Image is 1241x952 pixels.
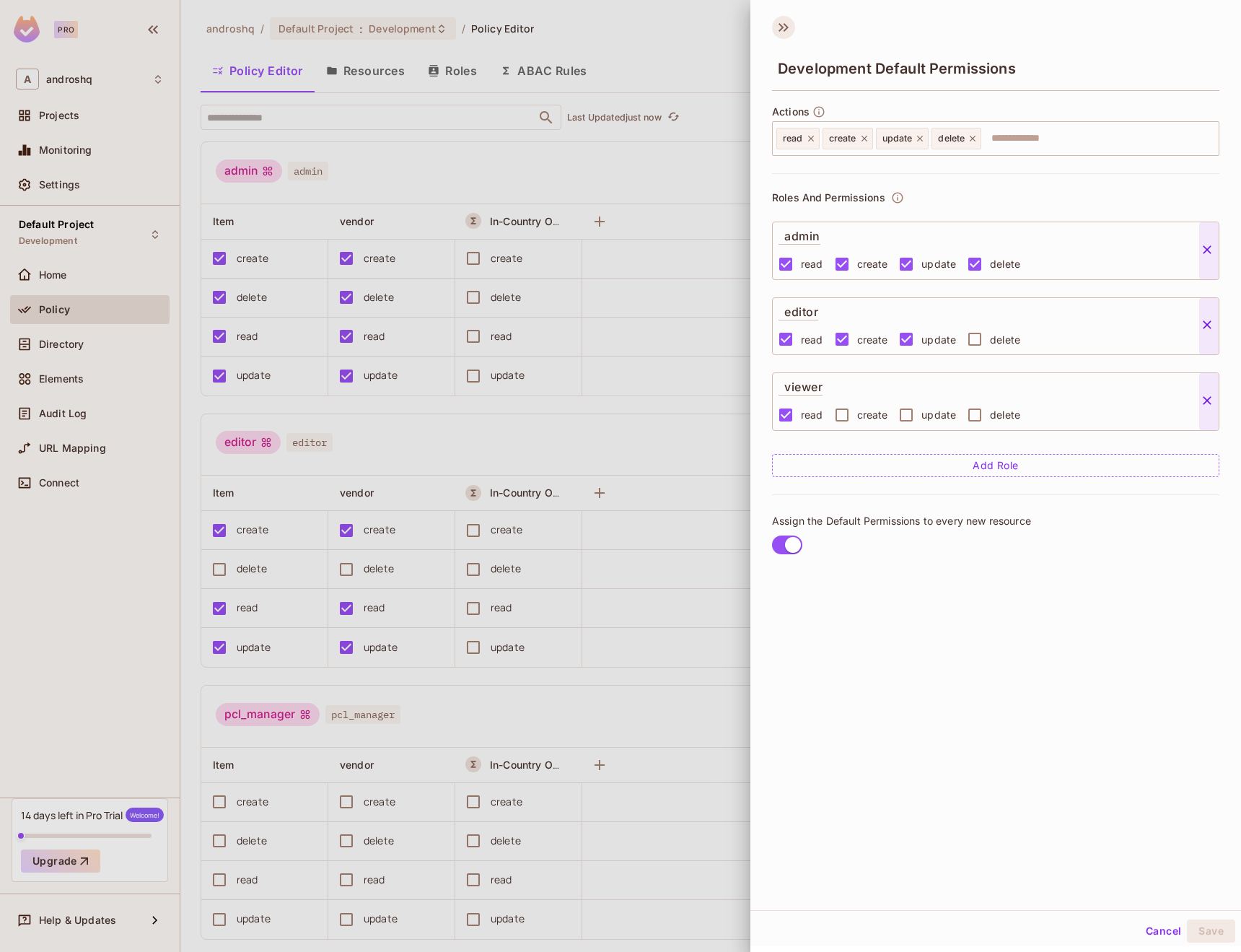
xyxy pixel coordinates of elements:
[921,257,956,271] span: update
[778,60,1016,77] span: Development Default Permissions
[783,133,803,144] span: read
[801,333,823,346] span: read
[882,133,913,144] span: update
[772,454,1219,477] button: Add Role
[772,515,1031,528] span: Assign the Default Permissions to every new resource
[990,257,1020,271] span: delete
[921,333,956,346] span: update
[990,333,1020,346] span: delete
[876,128,929,149] div: update
[776,128,820,149] div: read
[921,408,956,422] span: update
[938,133,965,144] span: delete
[931,128,981,149] div: delete
[857,333,888,346] span: create
[829,133,856,144] span: create
[801,257,823,271] span: read
[779,298,818,320] p: editor
[990,408,1020,422] span: delete
[857,408,888,422] span: create
[779,222,820,245] p: admin
[801,408,823,422] span: read
[857,257,888,271] span: create
[772,192,885,204] p: Roles And Permissions
[779,373,823,396] p: viewer
[1187,920,1235,943] button: Save
[772,106,810,118] span: Actions
[823,128,873,149] div: create
[1140,920,1187,943] button: Cancel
